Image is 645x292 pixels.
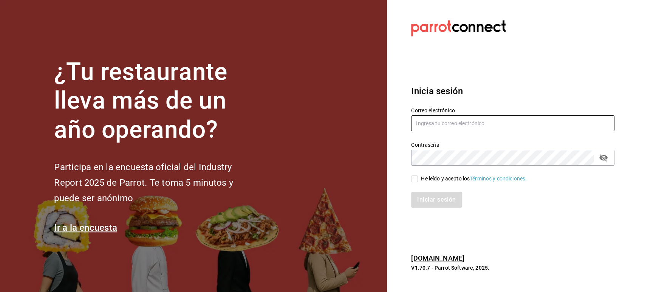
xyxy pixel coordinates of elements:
a: Términos y condiciones. [470,176,527,182]
label: Correo electrónico [411,107,614,113]
div: He leído y acepto los [421,175,527,183]
a: Ir a la encuesta [54,222,117,233]
p: V1.70.7 - Parrot Software, 2025. [411,264,614,272]
input: Ingresa tu correo electrónico [411,115,614,131]
button: passwordField [597,151,610,164]
h1: ¿Tu restaurante lleva más de un año operando? [54,57,258,144]
h3: Inicia sesión [411,84,614,98]
h2: Participa en la encuesta oficial del Industry Report 2025 de Parrot. Te toma 5 minutos y puede se... [54,160,258,206]
a: [DOMAIN_NAME] [411,254,464,262]
label: Contraseña [411,142,614,147]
